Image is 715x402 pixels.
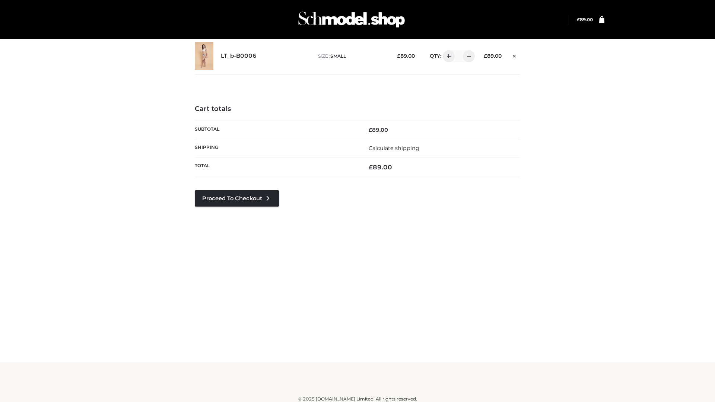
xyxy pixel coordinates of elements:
th: Subtotal [195,121,357,139]
a: Calculate shipping [369,145,419,151]
bdi: 89.00 [369,163,392,171]
th: Shipping [195,139,357,157]
a: Remove this item [509,50,520,60]
img: LT_b-B0006 - SMALL [195,42,213,70]
div: QTY: [422,50,472,62]
img: Schmodel Admin 964 [296,5,407,34]
span: SMALL [330,53,346,59]
h4: Cart totals [195,105,520,113]
span: £ [577,17,580,22]
span: £ [397,53,400,59]
p: size : [318,53,385,60]
span: £ [484,53,487,59]
th: Total [195,157,357,177]
bdi: 89.00 [369,127,388,133]
bdi: 89.00 [577,17,593,22]
a: £89.00 [577,17,593,22]
span: £ [369,127,372,133]
a: Proceed to Checkout [195,190,279,207]
bdi: 89.00 [484,53,502,59]
bdi: 89.00 [397,53,415,59]
span: £ [369,163,373,171]
a: LT_b-B0006 [221,52,257,60]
